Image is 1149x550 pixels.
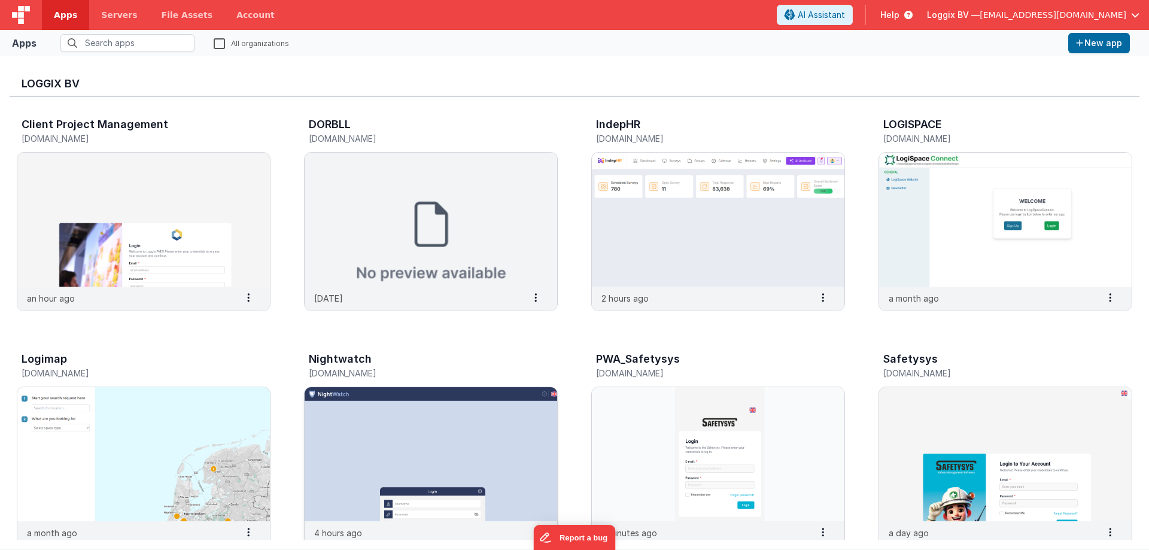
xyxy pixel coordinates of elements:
h5: [DOMAIN_NAME] [883,134,1102,143]
h5: [DOMAIN_NAME] [309,134,528,143]
h5: [DOMAIN_NAME] [22,369,241,378]
span: Help [880,9,899,21]
button: AI Assistant [777,5,853,25]
h3: Logimap [22,353,67,365]
label: All organizations [214,37,289,48]
p: 4 hours ago [314,527,362,539]
p: 3 minutes ago [601,527,657,539]
span: Loggix BV — [927,9,980,21]
button: New app [1068,33,1130,53]
span: AI Assistant [798,9,845,21]
h3: Safetysys [883,353,938,365]
h3: LOGISPACE [883,118,942,130]
p: a day ago [889,527,929,539]
p: a month ago [27,527,77,539]
p: 2 hours ago [601,292,649,305]
iframe: Marker.io feedback button [534,525,616,550]
div: Apps [12,36,37,50]
h5: [DOMAIN_NAME] [596,134,815,143]
h5: [DOMAIN_NAME] [22,134,241,143]
p: [DATE] [314,292,343,305]
h5: [DOMAIN_NAME] [596,369,815,378]
input: Search apps [60,34,194,52]
p: an hour ago [27,292,75,305]
h3: IndepHR [596,118,640,130]
span: Servers [101,9,137,21]
span: [EMAIL_ADDRESS][DOMAIN_NAME] [980,9,1126,21]
h3: Client Project Management [22,118,168,130]
span: File Assets [162,9,213,21]
span: Apps [54,9,77,21]
button: Loggix BV — [EMAIL_ADDRESS][DOMAIN_NAME] [927,9,1139,21]
h5: [DOMAIN_NAME] [883,369,1102,378]
h5: [DOMAIN_NAME] [309,369,528,378]
p: a month ago [889,292,939,305]
h3: Loggix BV [22,78,1127,90]
h3: DORBLL [309,118,351,130]
h3: Nightwatch [309,353,372,365]
h3: PWA_Safetysys [596,353,680,365]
